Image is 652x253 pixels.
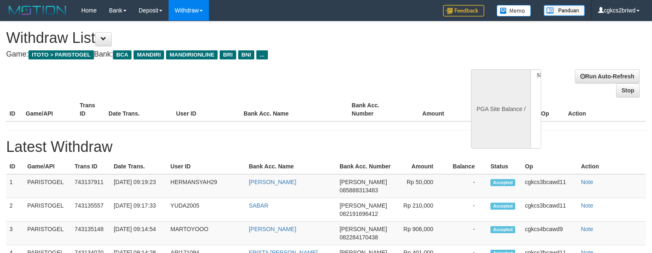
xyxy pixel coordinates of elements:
[110,222,167,245] td: [DATE] 09:14:54
[446,198,487,222] td: -
[6,198,24,222] td: 2
[173,98,240,121] th: User ID
[487,159,522,174] th: Status
[490,226,515,233] span: Accepted
[24,198,71,222] td: PARISTOGEL
[497,5,531,17] img: Button%20Memo.svg
[396,198,446,222] td: Rp 210,000
[105,98,173,121] th: Date Trans.
[522,159,578,174] th: Op
[71,174,110,198] td: 743137911
[238,50,254,59] span: BNI
[220,50,236,59] span: BRI
[396,159,446,174] th: Amount
[456,98,506,121] th: Balance
[396,174,446,198] td: Rp 50,000
[113,50,131,59] span: BCA
[581,179,593,185] a: Note
[446,174,487,198] td: -
[71,159,110,174] th: Trans ID
[166,50,218,59] span: MANDIRIONLINE
[565,98,646,121] th: Action
[340,210,378,217] span: 082191696412
[396,222,446,245] td: Rp 906,000
[581,226,593,232] a: Note
[522,222,578,245] td: cgkcs4bcawd9
[167,174,246,198] td: HERMANSYAH29
[443,5,484,17] img: Feedback.jpg
[446,159,487,174] th: Balance
[340,234,378,241] span: 082284170438
[471,69,530,149] div: PGA Site Balance /
[249,202,268,209] a: SABAR
[340,179,387,185] span: [PERSON_NAME]
[490,203,515,210] span: Accepted
[24,159,71,174] th: Game/API
[71,222,110,245] td: 743135148
[340,226,387,232] span: [PERSON_NAME]
[616,83,640,97] a: Stop
[6,4,69,17] img: MOTION_logo.png
[6,159,24,174] th: ID
[256,50,267,59] span: ...
[6,174,24,198] td: 1
[6,222,24,245] td: 3
[336,159,396,174] th: Bank Acc. Number
[402,98,456,121] th: Amount
[28,50,94,59] span: ITOTO > PARISTOGEL
[6,30,427,46] h1: Withdraw List
[6,50,427,59] h4: Game: Bank:
[22,98,76,121] th: Game/API
[167,159,246,174] th: User ID
[522,174,578,198] td: cgkcs3bcawd11
[575,69,640,83] a: Run Auto-Refresh
[110,174,167,198] td: [DATE] 09:19:23
[249,179,296,185] a: [PERSON_NAME]
[348,98,402,121] th: Bank Acc. Number
[167,222,246,245] td: MARTOYOOO
[490,179,515,186] span: Accepted
[522,198,578,222] td: cgkcs3bcawd11
[110,198,167,222] td: [DATE] 09:17:33
[544,5,585,16] img: panduan.png
[134,50,164,59] span: MANDIRI
[340,202,387,209] span: [PERSON_NAME]
[578,159,646,174] th: Action
[246,159,336,174] th: Bank Acc. Name
[581,202,593,209] a: Note
[110,159,167,174] th: Date Trans.
[24,222,71,245] td: PARISTOGEL
[446,222,487,245] td: -
[340,187,378,194] span: 085888313483
[6,139,646,155] h1: Latest Withdraw
[71,198,110,222] td: 743135557
[538,98,565,121] th: Op
[249,226,296,232] a: [PERSON_NAME]
[240,98,348,121] th: Bank Acc. Name
[6,98,22,121] th: ID
[167,198,246,222] td: YUDA2005
[24,174,71,198] td: PARISTOGEL
[76,98,105,121] th: Trans ID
